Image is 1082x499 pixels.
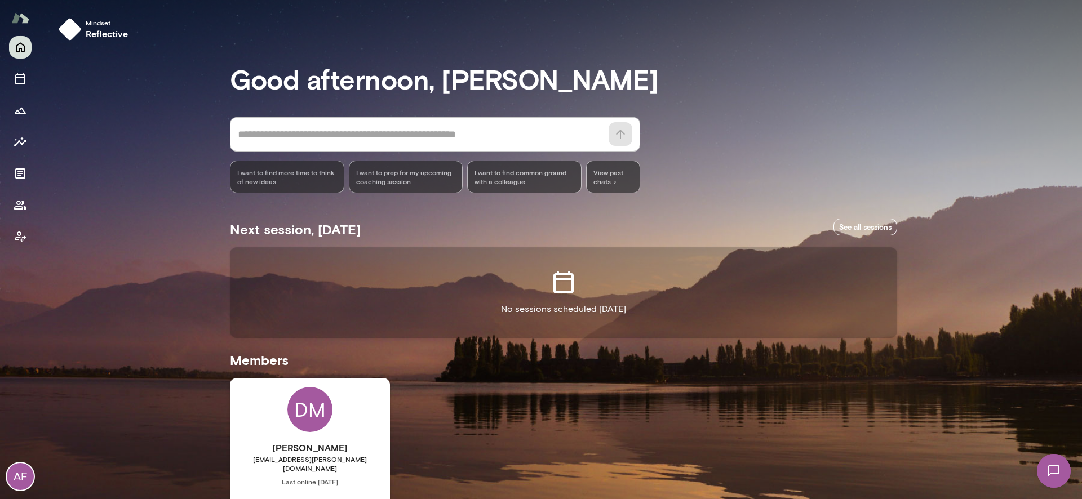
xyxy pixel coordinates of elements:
span: Mindset [86,18,128,27]
h3: Good afternoon, [PERSON_NAME] [230,63,897,95]
h5: Next session, [DATE] [230,220,361,238]
h6: reflective [86,27,128,41]
h5: Members [230,351,897,369]
button: Growth Plan [9,99,32,122]
p: No sessions scheduled [DATE] [501,302,626,316]
span: View past chats -> [586,161,640,193]
a: See all sessions [833,219,897,236]
img: Mento [11,7,29,29]
div: DM [287,387,332,432]
h6: [PERSON_NAME] [230,441,390,455]
button: Client app [9,225,32,248]
button: Home [9,36,32,59]
div: I want to find common ground with a colleague [467,161,582,193]
div: I want to prep for my upcoming coaching session [349,161,463,193]
span: [EMAIL_ADDRESS][PERSON_NAME][DOMAIN_NAME] [230,455,390,473]
button: Mindsetreflective [54,14,138,45]
span: I want to prep for my upcoming coaching session [356,168,456,186]
span: I want to find more time to think of new ideas [237,168,337,186]
img: mindset [59,18,81,41]
button: Insights [9,131,32,153]
span: Last online [DATE] [230,477,390,486]
div: AF [7,463,34,490]
div: I want to find more time to think of new ideas [230,161,344,193]
button: Sessions [9,68,32,90]
span: I want to find common ground with a colleague [475,168,574,186]
button: Members [9,194,32,216]
button: Documents [9,162,32,185]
